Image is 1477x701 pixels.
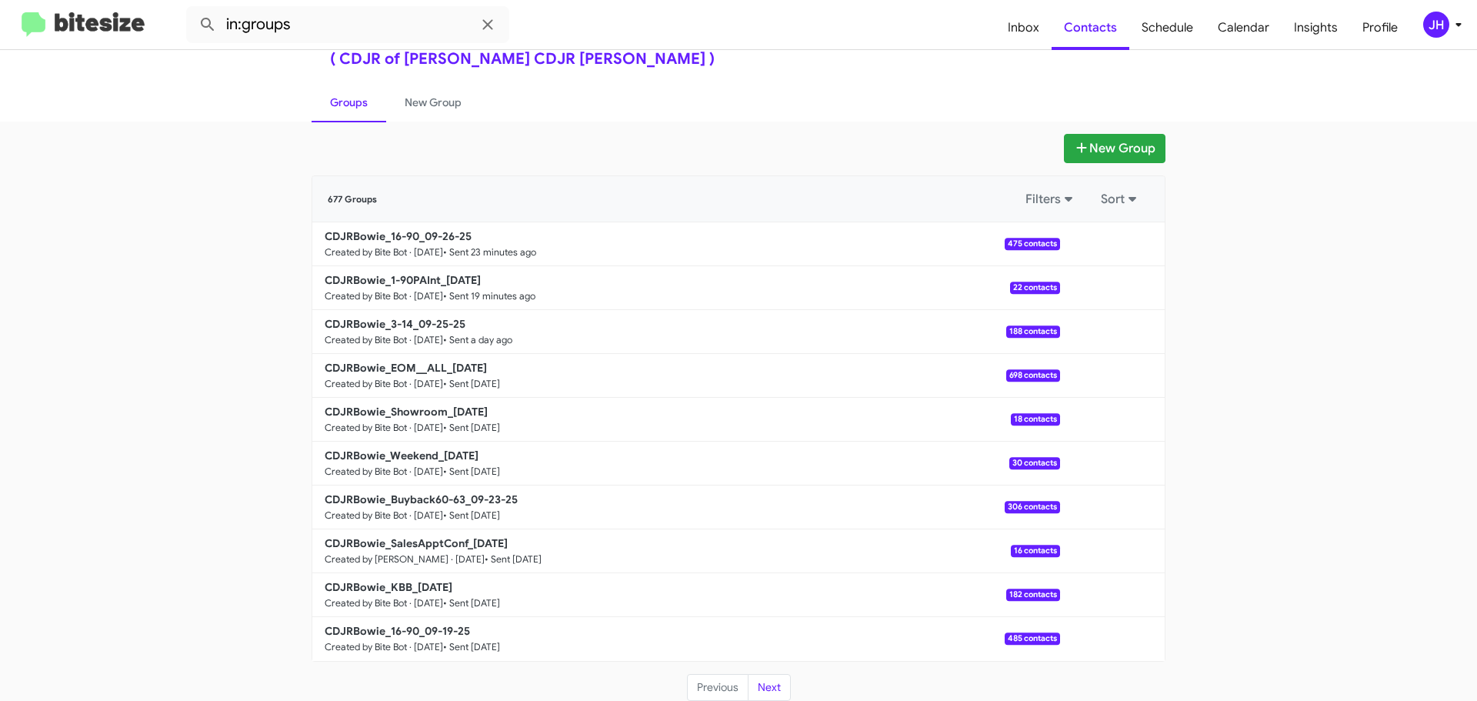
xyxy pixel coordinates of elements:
[1009,457,1060,469] span: 30 contacts
[325,378,443,390] small: Created by Bite Bot · [DATE]
[312,442,1060,486] a: CDJRBowie_Weekend_[DATE]Created by Bite Bot · [DATE]• Sent [DATE]30 contacts
[325,553,485,566] small: Created by [PERSON_NAME] · [DATE]
[330,52,1147,67] div: ( CDJR of [PERSON_NAME] CDJR [PERSON_NAME] )
[325,290,443,302] small: Created by Bite Bot · [DATE]
[386,82,480,122] a: New Group
[995,5,1052,50] a: Inbox
[325,624,470,638] b: CDJRBowie_16-90_09-19-25
[312,617,1060,661] a: CDJRBowie_16-90_09-19-25Created by Bite Bot · [DATE]• Sent [DATE]485 contacts
[325,334,443,346] small: Created by Bite Bot · [DATE]
[325,361,487,375] b: CDJRBowie_EOM__ALL_[DATE]
[1005,633,1060,645] span: 485 contacts
[1052,5,1129,50] a: Contacts
[1016,185,1085,213] button: Filters
[325,492,518,506] b: CDJRBowie_Buyback60-63_09-23-25
[312,266,1060,310] a: CDJRBowie_1-90PAInt_[DATE]Created by Bite Bot · [DATE]• Sent 19 minutes ago22 contacts
[485,553,542,566] small: • Sent [DATE]
[328,194,377,205] span: 677 Groups
[312,82,386,122] a: Groups
[325,405,488,419] b: CDJRBowie_Showroom_[DATE]
[443,290,535,302] small: • Sent 19 minutes ago
[1092,185,1149,213] button: Sort
[325,580,452,594] b: CDJRBowie_KBB_[DATE]
[1005,238,1060,250] span: 475 contacts
[1005,501,1060,513] span: 306 contacts
[325,509,443,522] small: Created by Bite Bot · [DATE]
[1350,5,1410,50] a: Profile
[312,222,1060,266] a: CDJRBowie_16-90_09-26-25Created by Bite Bot · [DATE]• Sent 23 minutes ago475 contacts
[312,486,1060,529] a: CDJRBowie_Buyback60-63_09-23-25Created by Bite Bot · [DATE]• Sent [DATE]306 contacts
[1282,5,1350,50] a: Insights
[325,273,481,287] b: CDJRBowie_1-90PAInt_[DATE]
[1006,589,1060,601] span: 182 contacts
[443,422,500,434] small: • Sent [DATE]
[312,529,1060,573] a: CDJRBowie_SalesApptConf_[DATE]Created by [PERSON_NAME] · [DATE]• Sent [DATE]16 contacts
[186,6,509,43] input: Search
[1011,545,1060,557] span: 16 contacts
[325,246,443,259] small: Created by Bite Bot · [DATE]
[325,229,472,243] b: CDJRBowie_16-90_09-26-25
[1205,5,1282,50] a: Calendar
[443,641,500,653] small: • Sent [DATE]
[325,466,443,478] small: Created by Bite Bot · [DATE]
[1011,413,1060,426] span: 18 contacts
[443,597,500,609] small: • Sent [DATE]
[325,597,443,609] small: Created by Bite Bot · [DATE]
[325,449,478,462] b: CDJRBowie_Weekend_[DATE]
[1006,325,1060,338] span: 188 contacts
[443,334,512,346] small: • Sent a day ago
[443,466,500,478] small: • Sent [DATE]
[325,422,443,434] small: Created by Bite Bot · [DATE]
[312,573,1060,617] a: CDJRBowie_KBB_[DATE]Created by Bite Bot · [DATE]• Sent [DATE]182 contacts
[1423,12,1449,38] div: JH
[1010,282,1060,294] span: 22 contacts
[312,354,1060,398] a: CDJRBowie_EOM__ALL_[DATE]Created by Bite Bot · [DATE]• Sent [DATE]698 contacts
[1410,12,1460,38] button: JH
[1006,369,1060,382] span: 698 contacts
[1129,5,1205,50] a: Schedule
[325,317,465,331] b: CDJRBowie_3-14_09-25-25
[312,310,1060,354] a: CDJRBowie_3-14_09-25-25Created by Bite Bot · [DATE]• Sent a day ago188 contacts
[325,641,443,653] small: Created by Bite Bot · [DATE]
[443,246,536,259] small: • Sent 23 minutes ago
[443,509,500,522] small: • Sent [DATE]
[312,398,1060,442] a: CDJRBowie_Showroom_[DATE]Created by Bite Bot · [DATE]• Sent [DATE]18 contacts
[325,536,508,550] b: CDJRBowie_SalesApptConf_[DATE]
[443,378,500,390] small: • Sent [DATE]
[1064,134,1165,163] button: New Group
